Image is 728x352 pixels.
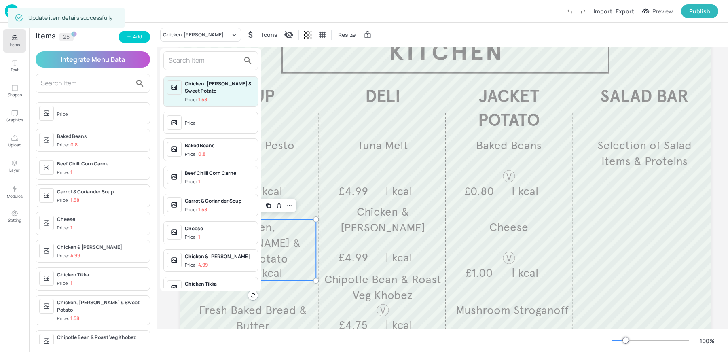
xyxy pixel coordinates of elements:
div: Price: [185,262,208,269]
div: Carrot & Coriander Soup [185,197,254,205]
div: Chicken, [PERSON_NAME] & Sweet Potato [185,80,254,95]
div: Price: [185,178,200,185]
div: Price: [185,206,207,213]
button: search [240,53,256,69]
div: Baked Beans [185,142,254,149]
p: 1.58 [198,97,207,102]
p: 0.8 [198,151,205,157]
p: 4.99 [198,262,208,268]
p: 1.58 [198,207,207,212]
p: 1 [198,179,200,184]
input: Search Item [169,54,240,67]
div: Price: [185,151,205,158]
div: Cheese [185,225,254,232]
div: Chicken Tikka [185,280,254,288]
div: Price: [185,120,198,127]
div: Chicken & [PERSON_NAME] [185,253,254,260]
div: Price: [185,96,207,103]
div: Price: [185,234,200,241]
div: Beef Chilli Corn Carne [185,170,254,177]
p: 1 [198,234,200,240]
div: Update item details successfully [28,11,112,25]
